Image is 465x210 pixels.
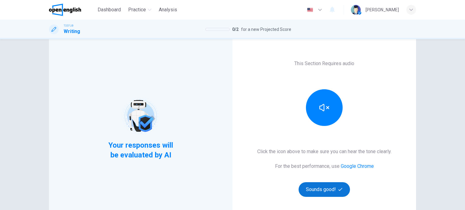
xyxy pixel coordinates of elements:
[98,6,121,13] span: Dashboard
[64,24,73,28] span: TOEFL®
[366,6,399,13] div: [PERSON_NAME]
[351,5,361,15] img: Profile picture
[306,8,314,12] img: en
[241,26,291,33] span: for a new Projected Score
[159,6,177,13] span: Analysis
[128,6,146,13] span: Practice
[121,97,160,135] img: robot icon
[156,4,180,15] button: Analysis
[341,163,374,169] a: Google Chrome
[49,4,81,16] img: OpenEnglish logo
[104,140,178,160] span: Your responses will be evaluated by AI
[95,4,123,15] button: Dashboard
[126,4,154,15] button: Practice
[294,60,354,67] h6: This Section Requires audio
[299,182,350,197] button: Sounds good!
[232,26,239,33] span: 0 / 2
[49,4,95,16] a: OpenEnglish logo
[64,28,80,35] h1: Writing
[275,163,374,170] h6: For the best performance, use
[257,148,392,155] h6: Click the icon above to make sure you can hear the tone clearly.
